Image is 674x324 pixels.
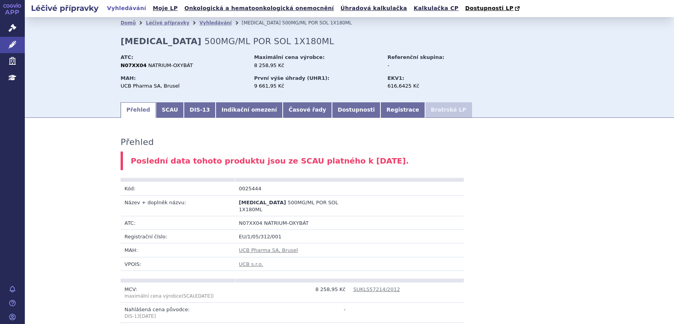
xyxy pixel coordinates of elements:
div: 8 258,95 Kč [254,62,380,69]
span: NATRIUM-OXYBÁT [264,220,309,226]
span: Dostupnosti LP [465,5,513,11]
a: Vyhledávání [199,20,232,26]
td: Název + doplněk názvu: [121,195,235,216]
a: Registrace [380,102,425,118]
strong: První výše úhrady (UHR1): [254,75,329,81]
td: ATC: [121,216,235,230]
strong: ATC: [121,54,133,60]
td: - [235,302,349,322]
a: UCB Pharma SA, Brusel [239,247,298,253]
a: Vyhledávání [105,3,149,14]
a: Přehled [121,102,156,118]
td: Registrační číslo: [121,230,235,243]
p: DIS-13 [124,313,231,320]
div: UCB Pharma SA, Brusel [121,83,247,90]
td: Kód: [121,182,235,195]
div: - [387,62,475,69]
td: Nahlášená cena původce: [121,302,235,322]
span: [MEDICAL_DATA] [242,20,280,26]
a: DIS-13 [184,102,216,118]
span: (SCAU ) [124,293,214,299]
strong: EKV1: [387,75,404,81]
a: SCAU [156,102,184,118]
a: Úhradová kalkulačka [338,3,410,14]
td: VPOIS: [121,257,235,271]
strong: [MEDICAL_DATA] [121,36,201,46]
a: UCB s.r.o. [239,261,263,267]
a: Kalkulačka CP [411,3,461,14]
span: 500MG/ML POR SOL 1X180ML [282,20,352,26]
span: NATRIUM-OXYBÁT [148,62,193,68]
a: Onkologická a hematoonkologická onemocnění [182,3,336,14]
td: MCV: [121,283,235,303]
div: 616,6425 Kč [387,83,475,90]
span: N07XX04 [239,220,263,226]
a: Moje LP [150,3,180,14]
span: [DATE] [196,293,212,299]
td: 0025444 [235,182,349,195]
strong: Referenční skupina: [387,54,444,60]
span: [MEDICAL_DATA] [239,200,286,205]
a: Dostupnosti LP [463,3,524,14]
span: maximální cena výrobce [124,293,181,299]
a: Domů [121,20,136,26]
a: Léčivé přípravky [146,20,189,26]
a: Indikační omezení [216,102,283,118]
a: Dostupnosti [332,102,381,118]
h2: Léčivé přípravky [25,3,105,14]
td: MAH: [121,243,235,257]
strong: N07XX04 [121,62,147,68]
div: Poslední data tohoto produktu jsou ze SCAU platného k [DATE]. [121,152,578,171]
a: Časové řady [283,102,332,118]
h3: Přehled [121,137,154,147]
td: 8 258,95 Kč [235,283,349,303]
span: [DATE] [140,314,156,319]
a: SUKLS57214/2012 [353,286,400,292]
span: 500MG/ML POR SOL 1X180ML [204,36,334,46]
span: 500MG/ML POR SOL 1X180ML [239,200,338,212]
div: 9 661,95 Kč [254,83,380,90]
strong: MAH: [121,75,136,81]
strong: Maximální cena výrobce: [254,54,325,60]
td: EU/1/05/312/001 [235,230,464,243]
